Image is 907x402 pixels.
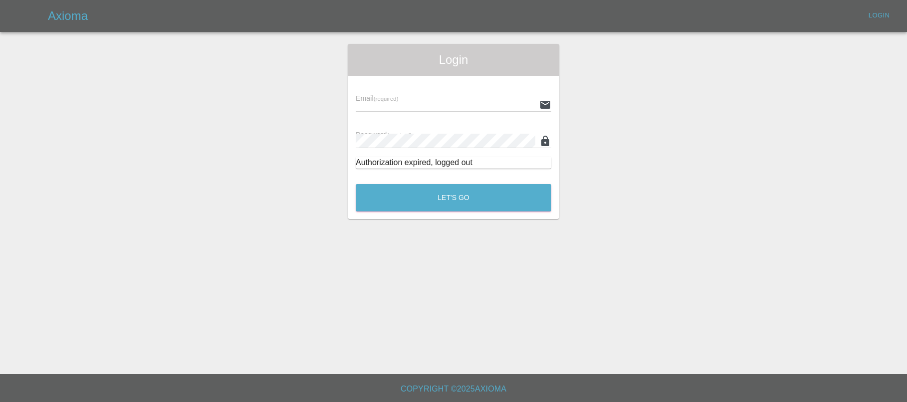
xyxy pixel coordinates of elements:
button: Let's Go [356,184,551,211]
a: Login [863,8,895,23]
small: (required) [374,96,399,102]
div: Authorization expired, logged out [356,157,551,169]
span: Login [356,52,551,68]
span: Email [356,94,398,102]
h6: Copyright © 2025 Axioma [8,382,899,396]
span: Password [356,131,412,139]
h5: Axioma [48,8,88,24]
small: (required) [387,132,412,138]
